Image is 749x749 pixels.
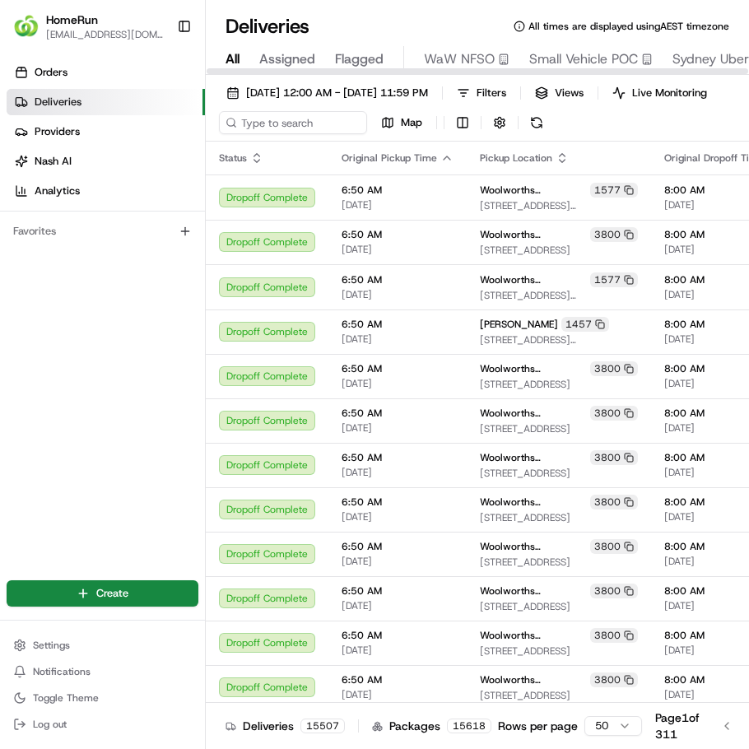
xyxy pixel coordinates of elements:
span: Woolworths [GEOGRAPHIC_DATA] (VDOS) [480,495,587,509]
span: [STREET_ADDRESS] [480,689,638,702]
span: [DATE] [342,198,454,212]
span: [DATE] [342,466,454,479]
span: Assigned [259,49,315,69]
span: 6:50 AM [342,495,454,509]
div: 3800 [590,495,638,509]
div: 1577 [590,183,638,198]
span: 6:50 AM [342,629,454,642]
span: [DATE] [342,333,454,346]
span: Providers [35,124,80,139]
span: 6:50 AM [342,228,454,241]
span: Deliveries [35,95,81,109]
span: Notifications [33,665,91,678]
span: [STREET_ADDRESS] [480,600,638,613]
span: HomeRun [46,12,98,28]
h1: Deliveries [226,13,309,40]
span: [STREET_ADDRESS] [480,422,638,435]
span: [EMAIL_ADDRESS][DOMAIN_NAME] [46,28,164,41]
span: Woolworths [PERSON_NAME] Metro [480,273,587,286]
span: [DATE] [342,243,454,256]
span: Orders [35,65,67,80]
span: [DATE] [342,510,454,523]
button: Toggle Theme [7,686,198,709]
span: Woolworths [GEOGRAPHIC_DATA] (VDOS) [480,407,587,420]
button: Live Monitoring [605,81,714,105]
span: [STREET_ADDRESS][PERSON_NAME] [480,199,638,212]
div: Packages [372,718,491,734]
span: 6:50 AM [342,407,454,420]
a: Analytics [7,178,205,204]
span: Woolworths [GEOGRAPHIC_DATA] (VDOS) [480,540,587,553]
span: [DATE] [342,599,454,612]
span: [DATE] [342,421,454,435]
span: [STREET_ADDRESS] [480,467,638,480]
span: [STREET_ADDRESS] [480,244,638,257]
button: Views [528,81,591,105]
div: 3800 [590,584,638,598]
span: Small Vehicle POC [529,49,638,69]
span: [DATE] [342,288,454,301]
a: Nash AI [7,148,205,174]
span: 6:50 AM [342,540,454,553]
div: 15618 [447,719,491,733]
span: Woolworths [GEOGRAPHIC_DATA] (VDOS) [480,584,587,598]
button: Notifications [7,660,198,683]
span: Create [96,586,128,601]
span: 6:50 AM [342,273,454,286]
span: 6:50 AM [342,584,454,598]
span: 6:50 AM [342,362,454,375]
div: 3800 [590,628,638,643]
button: Map [374,111,430,134]
span: [DATE] [342,688,454,701]
div: 3800 [590,361,638,376]
button: Refresh [525,111,548,134]
span: [STREET_ADDRESS] [480,556,638,569]
span: Woolworths [GEOGRAPHIC_DATA] (VDOS) [480,629,587,642]
span: Nash AI [35,154,72,169]
span: 6:50 AM [342,318,454,331]
span: Analytics [35,184,80,198]
div: Page 1 of 311 [655,709,700,742]
img: HomeRun [13,13,40,40]
span: 6:50 AM [342,184,454,197]
div: Deliveries [226,718,345,734]
span: Original Pickup Time [342,151,437,165]
div: 15507 [300,719,345,733]
a: Orders [7,59,205,86]
p: Rows per page [498,718,578,734]
span: [DATE] 12:00 AM - [DATE] 11:59 PM [246,86,428,100]
span: [STREET_ADDRESS] [480,378,638,391]
span: Woolworths [GEOGRAPHIC_DATA] (VDOS) [480,451,587,464]
span: [STREET_ADDRESS][PERSON_NAME] [480,289,638,302]
span: Views [555,86,584,100]
span: Settings [33,639,70,652]
span: Woolworths [GEOGRAPHIC_DATA] (VDOS) [480,673,587,686]
div: Favorites [7,218,198,244]
div: 3800 [590,539,638,554]
span: Flagged [335,49,384,69]
input: Type to search [219,111,367,134]
span: Filters [477,86,506,100]
span: 6:50 AM [342,673,454,686]
span: [STREET_ADDRESS][PERSON_NAME] [480,333,638,347]
div: 3800 [590,406,638,421]
span: 6:50 AM [342,451,454,464]
span: Woolworths [PERSON_NAME] Metro [480,184,587,197]
div: 1577 [590,272,638,287]
span: [STREET_ADDRESS] [480,644,638,658]
a: Deliveries [7,89,205,115]
div: 1457 [561,317,609,332]
div: 3800 [590,672,638,687]
span: All times are displayed using AEST timezone [528,20,729,33]
span: [STREET_ADDRESS] [480,511,638,524]
span: Toggle Theme [33,691,99,705]
span: All [226,49,240,69]
button: Filters [449,81,514,105]
span: Status [219,151,247,165]
span: Pickup Location [480,151,552,165]
div: 3800 [590,450,638,465]
button: Log out [7,713,198,736]
span: Live Monitoring [632,86,707,100]
span: [PERSON_NAME] [480,318,558,331]
a: Providers [7,119,205,145]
